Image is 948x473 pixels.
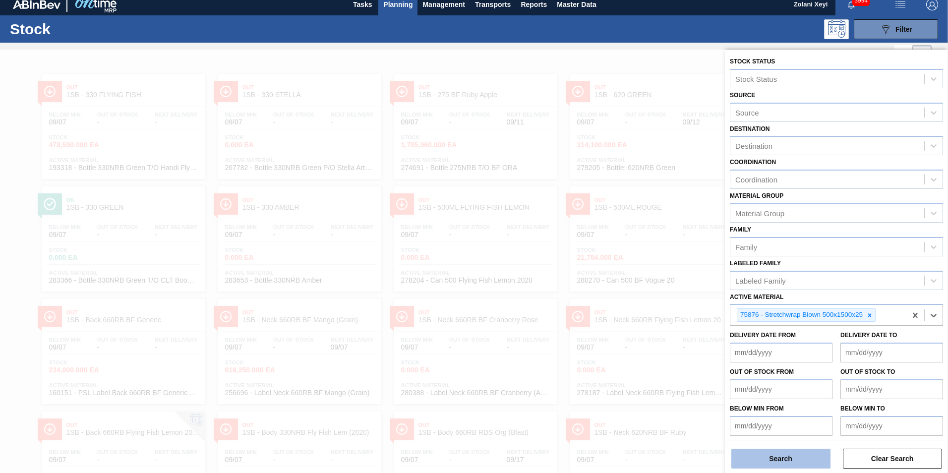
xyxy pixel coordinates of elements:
[730,159,776,166] label: Coordination
[730,343,832,362] input: mm/dd/yyyy
[895,25,912,33] span: Filter
[735,276,786,285] div: Labeled Family
[730,226,751,233] label: Family
[840,368,895,375] label: Out of Stock to
[735,74,777,83] div: Stock Status
[730,416,832,436] input: mm/dd/yyyy
[735,108,759,117] div: Source
[854,19,938,39] button: Filter
[840,332,897,339] label: Delivery Date to
[840,416,943,436] input: mm/dd/yyyy
[730,92,755,99] label: Source
[894,45,913,64] div: List Vision
[730,260,781,267] label: Labeled Family
[735,176,777,184] div: Coordination
[730,294,783,300] label: Active Material
[735,209,784,217] div: Material Group
[840,379,943,399] input: mm/dd/yyyy
[913,45,932,64] div: Card Vision
[737,309,864,321] div: 75876 - Stretchwrap Blown 500x1500x25
[735,142,772,150] div: Destination
[735,242,757,251] div: Family
[730,405,784,412] label: Below Min from
[824,19,849,39] div: Programming: no user selected
[730,58,775,65] label: Stock Status
[730,368,794,375] label: Out of Stock from
[840,343,943,362] input: mm/dd/yyyy
[10,23,158,35] h1: Stock
[730,379,832,399] input: mm/dd/yyyy
[730,125,770,132] label: Destination
[730,192,783,199] label: Material Group
[840,405,885,412] label: Below Min to
[730,332,796,339] label: Delivery Date from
